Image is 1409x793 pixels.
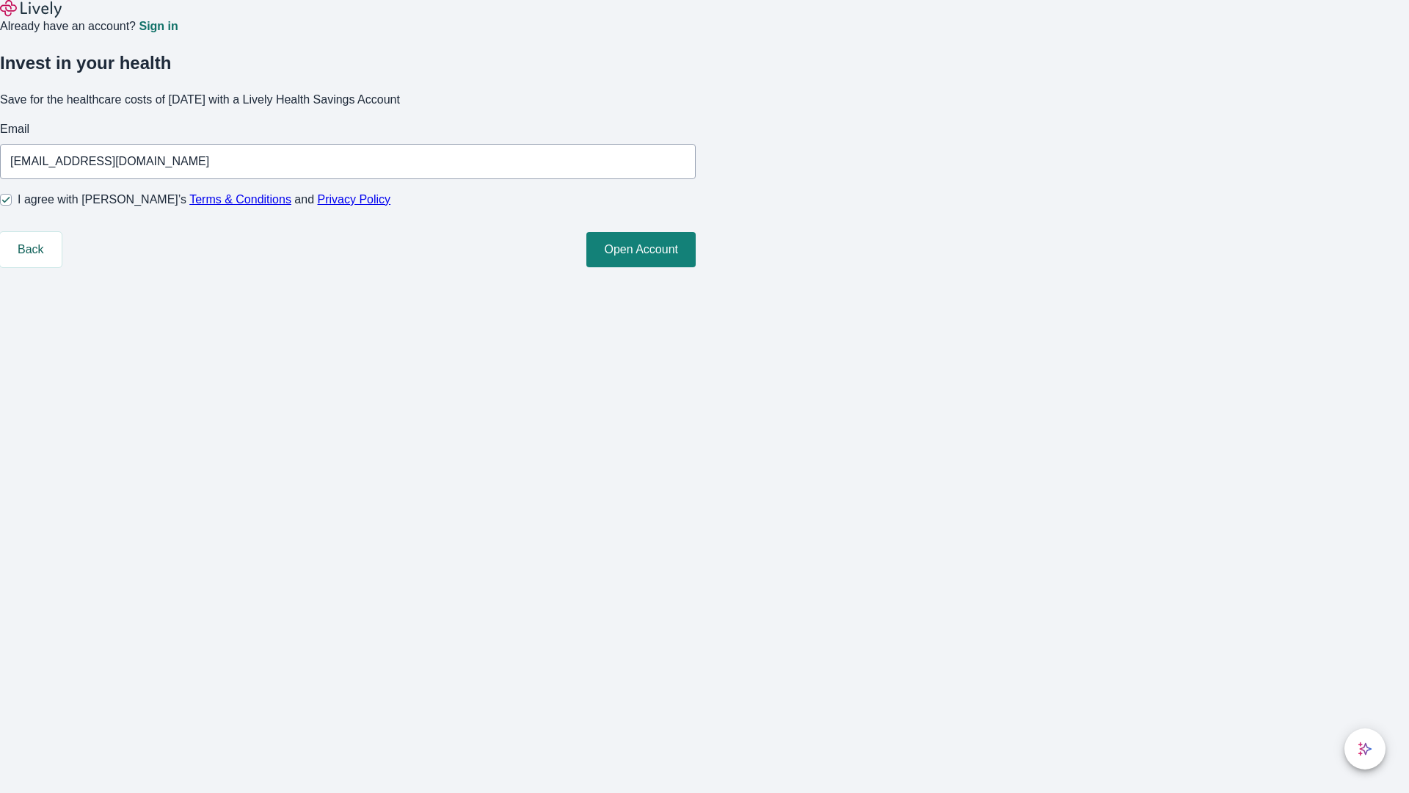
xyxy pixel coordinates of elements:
span: I agree with [PERSON_NAME]’s and [18,191,390,209]
button: Open Account [586,232,696,267]
a: Sign in [139,21,178,32]
a: Terms & Conditions [189,193,291,206]
button: chat [1344,728,1386,770]
svg: Lively AI Assistant [1358,742,1372,756]
a: Privacy Policy [318,193,391,206]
